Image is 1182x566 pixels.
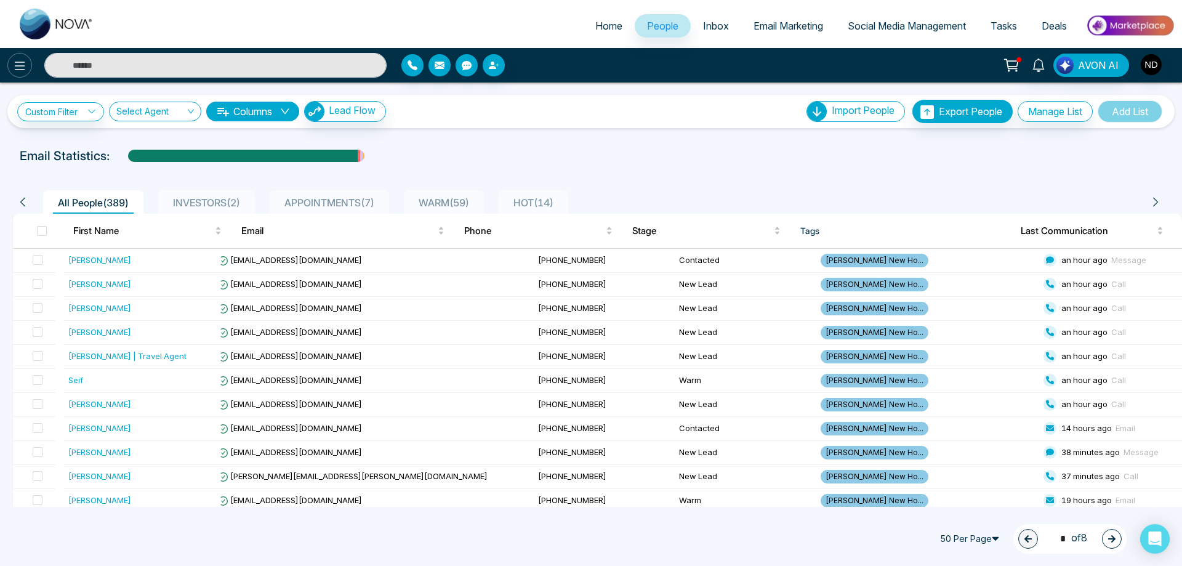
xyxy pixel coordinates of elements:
span: 19 hours ago [1061,495,1112,505]
span: [PERSON_NAME] New Ho... [821,350,928,363]
span: [PERSON_NAME] New Ho... [821,494,928,507]
div: [PERSON_NAME] [68,326,131,338]
span: 50 Per Page [935,529,1008,549]
th: Phone [454,214,622,248]
span: [PHONE_NUMBER] [538,327,606,337]
div: [PERSON_NAME] [68,446,131,458]
span: AVON AI [1078,58,1119,73]
td: New Lead [674,345,815,369]
span: [PERSON_NAME] New Ho... [821,278,928,291]
img: Lead Flow [305,102,324,121]
button: Lead Flow [304,101,386,122]
span: HOT ( 14 ) [509,196,558,209]
span: [EMAIL_ADDRESS][DOMAIN_NAME] [218,423,362,433]
td: Warm [674,369,815,393]
span: [PERSON_NAME] New Ho... [821,254,928,267]
span: Lead Flow [329,104,376,116]
span: Call [1111,351,1126,361]
span: Phone [464,224,603,238]
td: New Lead [674,297,815,321]
span: an hour ago [1061,255,1108,265]
span: an hour ago [1061,375,1108,385]
td: New Lead [674,441,815,465]
span: [EMAIL_ADDRESS][DOMAIN_NAME] [218,303,362,313]
div: [PERSON_NAME] | Travel Agent [68,350,187,362]
span: [PERSON_NAME][EMAIL_ADDRESS][PERSON_NAME][DOMAIN_NAME] [218,471,488,481]
td: New Lead [674,465,815,489]
span: Call [1124,471,1138,481]
div: Seif [68,374,83,386]
span: [PERSON_NAME] New Ho... [821,446,928,459]
div: [PERSON_NAME] [68,422,131,434]
span: INVESTORS ( 2 ) [168,196,245,209]
span: [PHONE_NUMBER] [538,495,606,505]
a: Home [583,14,635,38]
th: Tags [790,214,1011,248]
button: Export People [912,100,1013,123]
td: New Lead [674,393,815,417]
div: [PERSON_NAME] [68,398,131,410]
span: Tasks [991,20,1017,32]
span: [EMAIL_ADDRESS][DOMAIN_NAME] [218,255,362,265]
span: [PHONE_NUMBER] [538,447,606,457]
span: [PHONE_NUMBER] [538,423,606,433]
button: Manage List [1018,101,1093,122]
span: [EMAIL_ADDRESS][DOMAIN_NAME] [218,447,362,457]
div: [PERSON_NAME] [68,302,131,314]
a: Social Media Management [835,14,978,38]
span: Deals [1042,20,1067,32]
span: [PHONE_NUMBER] [538,303,606,313]
img: Nova CRM Logo [20,9,94,39]
span: [PHONE_NUMBER] [538,255,606,265]
span: Import People [832,104,895,116]
span: an hour ago [1061,351,1108,361]
span: Export People [939,105,1002,118]
a: Inbox [691,14,741,38]
img: Lead Flow [1056,57,1074,74]
span: [PHONE_NUMBER] [538,399,606,409]
span: of 8 [1053,530,1087,547]
p: Email Statistics: [20,147,110,165]
div: Open Intercom Messenger [1140,524,1170,554]
span: Call [1111,303,1126,313]
span: [PERSON_NAME] New Ho... [821,374,928,387]
a: Deals [1029,14,1079,38]
img: User Avatar [1141,54,1162,75]
div: [PERSON_NAME] [68,494,131,506]
span: [PERSON_NAME] New Ho... [821,302,928,315]
span: First Name [73,224,212,238]
th: Last Communication [1011,214,1182,248]
span: an hour ago [1061,303,1108,313]
span: People [647,20,678,32]
span: [PHONE_NUMBER] [538,279,606,289]
td: Contacted [674,249,815,273]
a: Custom Filter [17,102,104,121]
td: New Lead [674,321,815,345]
span: 37 minutes ago [1061,471,1120,481]
span: 38 minutes ago [1061,447,1120,457]
th: First Name [63,214,231,248]
button: AVON AI [1053,54,1129,77]
span: [PERSON_NAME] New Ho... [821,422,928,435]
a: Email Marketing [741,14,835,38]
span: down [280,107,290,116]
span: Inbox [703,20,729,32]
td: Warm [674,489,815,513]
span: [EMAIL_ADDRESS][DOMAIN_NAME] [218,327,362,337]
button: Columnsdown [206,102,299,121]
span: WARM ( 59 ) [414,196,474,209]
span: [PHONE_NUMBER] [538,471,606,481]
a: Lead FlowLead Flow [299,101,386,122]
span: Email Marketing [754,20,823,32]
td: Contacted [674,417,815,441]
span: Message [1124,447,1159,457]
span: Call [1111,327,1126,337]
span: Message [1111,255,1146,265]
span: an hour ago [1061,279,1108,289]
div: [PERSON_NAME] [68,254,131,266]
span: an hour ago [1061,399,1108,409]
span: [EMAIL_ADDRESS][DOMAIN_NAME] [218,351,362,361]
img: Market-place.gif [1085,12,1175,39]
span: Social Media Management [848,20,966,32]
td: New Lead [674,273,815,297]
